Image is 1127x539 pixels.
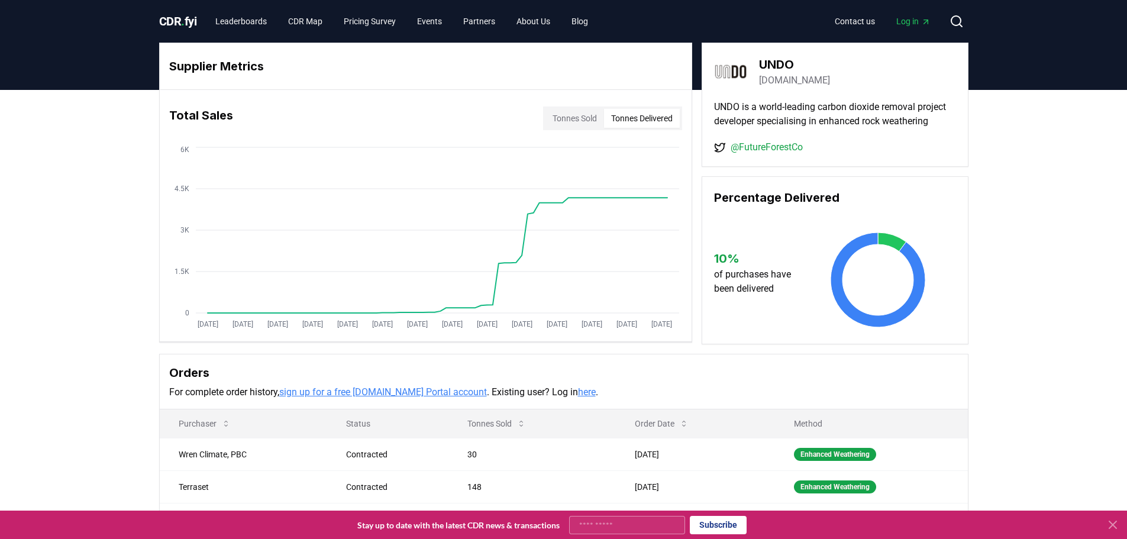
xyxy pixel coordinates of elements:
p: of purchases have been delivered [714,267,802,296]
tspan: [DATE] [546,320,567,328]
nav: Main [825,11,940,32]
h3: Supplier Metrics [169,57,682,75]
tspan: [DATE] [511,320,532,328]
a: Partners [454,11,505,32]
tspan: [DATE] [616,320,637,328]
span: . [181,14,185,28]
a: Log in [887,11,940,32]
a: CDR Map [279,11,332,32]
td: [DATE] [616,438,775,470]
a: Contact us [825,11,884,32]
tspan: [DATE] [267,320,288,328]
tspan: 3K [180,226,189,234]
tspan: [DATE] [337,320,357,328]
tspan: 4.5K [175,185,189,193]
td: [DATE] [616,503,775,535]
a: Leaderboards [206,11,276,32]
a: [DOMAIN_NAME] [759,73,830,88]
button: Order Date [625,412,698,435]
p: UNDO is a world-leading carbon dioxide removal project developer specialising in enhanced rock we... [714,100,956,128]
tspan: [DATE] [581,320,602,328]
tspan: [DATE] [476,320,497,328]
h3: Percentage Delivered [714,189,956,206]
p: Status [337,418,439,430]
span: CDR fyi [159,14,197,28]
td: 31 [448,503,616,535]
a: Events [408,11,451,32]
tspan: 1.5K [175,267,189,276]
td: Wren Climate, PBC [160,503,327,535]
a: About Us [507,11,560,32]
button: Tonnes Delivered [604,109,680,128]
tspan: [DATE] [372,320,392,328]
tspan: [DATE] [302,320,322,328]
a: here [578,386,596,398]
button: Purchaser [169,412,240,435]
td: 148 [448,470,616,503]
h3: 10 % [714,250,802,267]
p: Method [784,418,958,430]
tspan: [DATE] [651,320,671,328]
div: Enhanced Weathering [794,448,876,461]
tspan: [DATE] [441,320,462,328]
img: UNDO-logo [714,55,747,88]
h3: Orders [169,364,958,382]
td: [DATE] [616,470,775,503]
td: 30 [448,438,616,470]
p: For complete order history, . Existing user? Log in . [169,385,958,399]
a: Pricing Survey [334,11,405,32]
h3: Total Sales [169,106,233,130]
td: Terraset [160,470,327,503]
a: @FutureForestCo [731,140,803,154]
span: Log in [896,15,931,27]
div: Contracted [346,448,439,460]
td: Wren Climate, PBC [160,438,327,470]
a: Blog [562,11,598,32]
nav: Main [206,11,598,32]
div: Contracted [346,481,439,493]
div: Enhanced Weathering [794,480,876,493]
tspan: 0 [185,309,189,317]
tspan: 6K [180,146,189,154]
a: sign up for a free [DOMAIN_NAME] Portal account [279,386,487,398]
tspan: [DATE] [232,320,253,328]
a: CDR.fyi [159,13,197,30]
tspan: [DATE] [406,320,427,328]
tspan: [DATE] [197,320,218,328]
h3: UNDO [759,56,830,73]
button: Tonnes Sold [458,412,535,435]
button: Tonnes Sold [545,109,604,128]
